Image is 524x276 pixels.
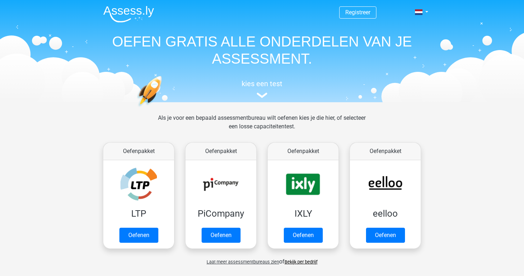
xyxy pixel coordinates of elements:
[137,76,189,141] img: oefenen
[345,9,370,16] a: Registreer
[207,259,279,265] span: Laat meer assessmentbureaus zien
[98,79,426,88] h5: kies een test
[202,228,241,243] a: Oefenen
[103,6,154,23] img: Assessly
[119,228,158,243] a: Oefenen
[366,228,405,243] a: Oefenen
[152,114,371,139] div: Als je voor een bepaald assessmentbureau wilt oefenen kies je die hier, of selecteer een losse ca...
[98,79,426,98] a: kies een test
[285,259,317,265] a: Bekijk per bedrijf
[284,228,323,243] a: Oefenen
[98,33,426,67] h1: OEFEN GRATIS ALLE ONDERDELEN VAN JE ASSESSMENT.
[257,93,267,98] img: assessment
[98,252,426,266] div: of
